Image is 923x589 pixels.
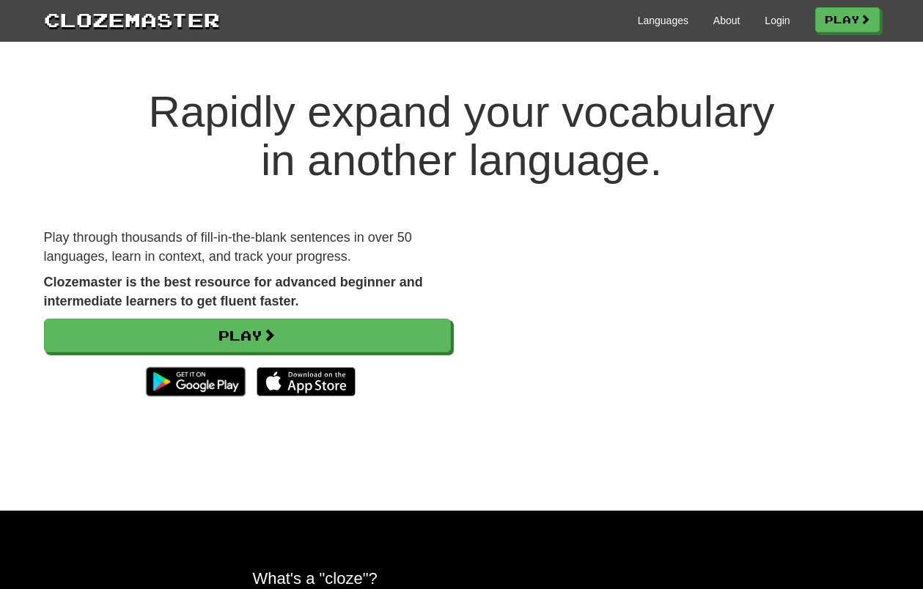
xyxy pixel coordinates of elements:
a: Clozemaster [44,6,220,33]
a: Languages [638,13,688,28]
a: Play [44,319,451,352]
a: Play [815,7,880,32]
strong: Clozemaster is the best resource for advanced beginner and intermediate learners to get fluent fa... [44,275,423,308]
img: Download_on_the_App_Store_Badge_US-UK_135x40-25178aeef6eb6b83b96f5f2d004eda3bffbb37122de64afbaef7... [257,367,356,396]
p: Play through thousands of fill-in-the-blank sentences in over 50 languages, learn in context, and... [44,229,451,266]
img: Get it on Google Play [139,360,252,404]
h2: What's a "cloze"? [253,569,671,588]
a: About [713,13,740,28]
a: Login [765,13,790,28]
